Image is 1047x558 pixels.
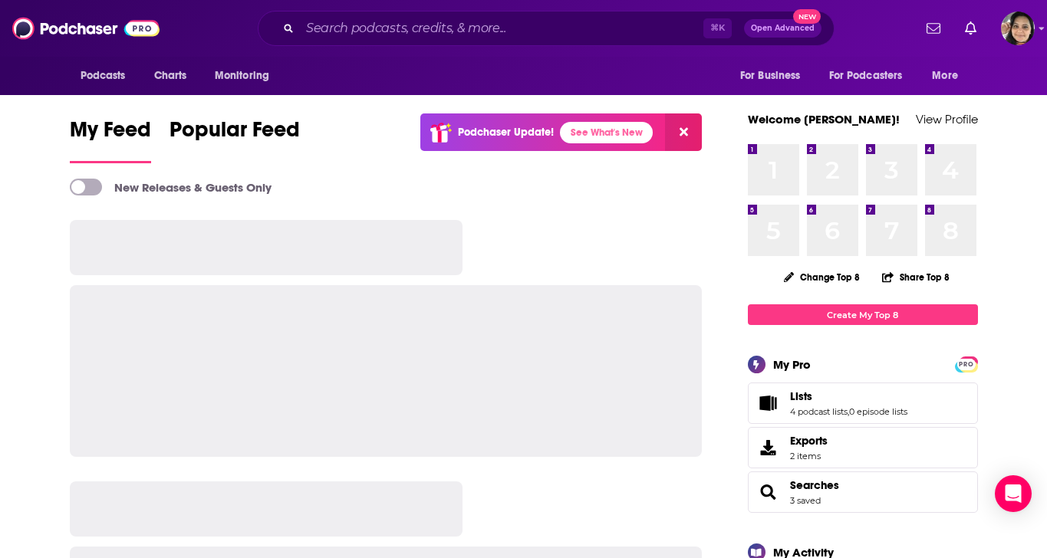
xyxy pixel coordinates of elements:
button: Share Top 8 [881,262,950,292]
span: New [793,9,821,24]
a: Charts [144,61,196,90]
span: Open Advanced [751,25,815,32]
a: Searches [753,481,784,503]
a: Create My Top 8 [748,304,978,325]
span: 2 items [790,451,828,461]
img: Podchaser - Follow, Share and Rate Podcasts [12,14,160,43]
button: open menu [729,61,820,90]
a: Show notifications dropdown [920,15,947,41]
a: PRO [957,358,976,369]
span: Exports [753,437,784,458]
a: Welcome [PERSON_NAME]! [748,112,900,126]
button: Show profile menu [1001,11,1035,45]
span: Exports [790,434,828,448]
span: More [932,65,958,87]
a: Show notifications dropdown [959,15,983,41]
button: Change Top 8 [775,268,870,287]
button: open menu [204,61,289,90]
a: Lists [790,389,907,403]
span: Popular Feed [170,117,300,152]
a: Popular Feed [170,117,300,163]
a: 3 saved [790,495,821,506]
span: For Podcasters [829,65,903,87]
a: View Profile [916,112,978,126]
a: New Releases & Guests Only [70,179,272,195]
button: open menu [819,61,925,90]
button: open menu [921,61,977,90]
span: Searches [748,471,978,513]
span: My Feed [70,117,151,152]
a: 4 podcast lists [790,406,848,417]
div: Search podcasts, credits, & more... [258,11,835,46]
span: For Business [740,65,801,87]
span: Lists [790,389,812,403]
a: Searches [790,478,839,492]
span: PRO [957,359,976,370]
input: Search podcasts, credits, & more... [300,16,703,41]
span: Podcasts [81,65,126,87]
div: My Pro [773,357,811,372]
span: , [848,406,849,417]
a: Lists [753,392,784,414]
span: Logged in as shelbyjanner [1001,11,1035,45]
span: ⌘ K [703,18,732,38]
a: 0 episode lists [849,406,907,417]
a: See What's New [560,122,653,143]
span: Monitoring [215,65,269,87]
button: open menu [70,61,146,90]
a: Exports [748,427,978,468]
span: Lists [748,382,978,424]
div: Open Intercom Messenger [995,475,1032,512]
span: Charts [154,65,187,87]
button: Open AdvancedNew [744,19,821,38]
p: Podchaser Update! [458,126,554,139]
img: User Profile [1001,11,1035,45]
a: My Feed [70,117,151,163]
